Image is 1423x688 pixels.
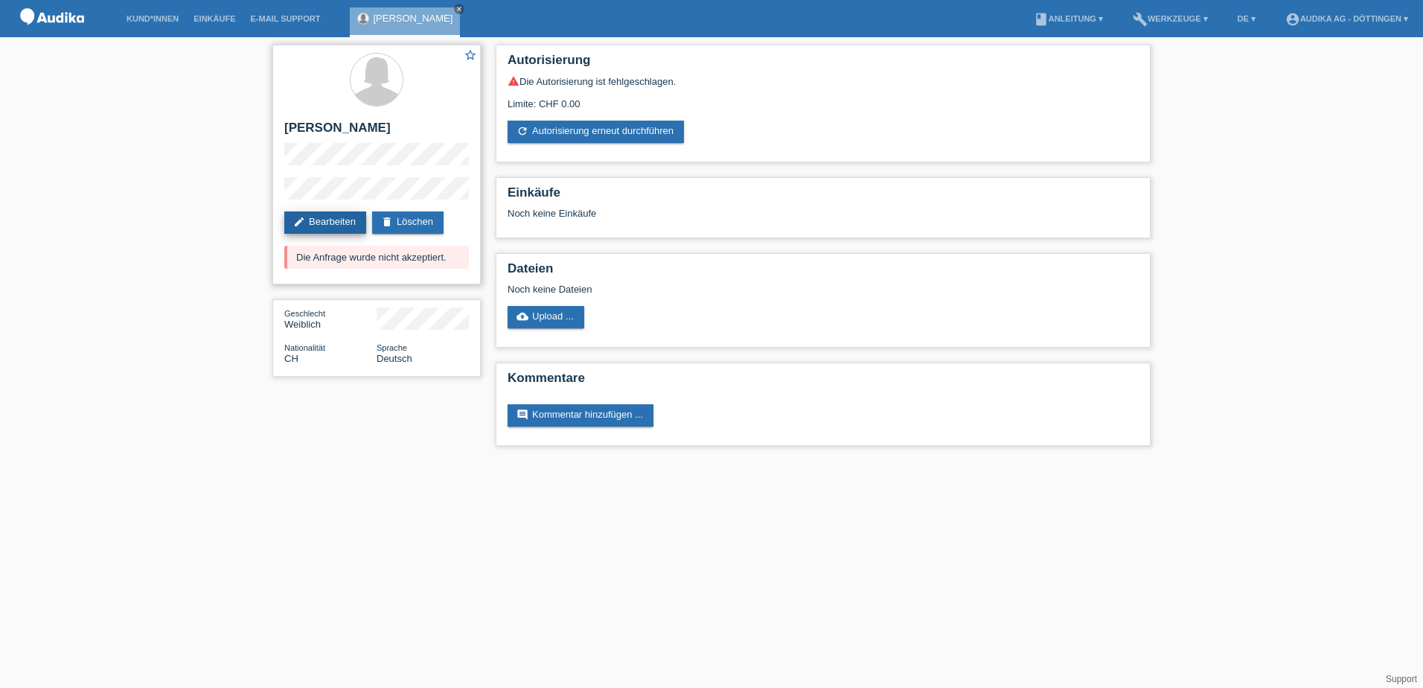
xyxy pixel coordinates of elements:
div: Weiblich [284,308,377,330]
a: close [454,4,464,14]
a: Support [1386,674,1417,684]
div: Noch keine Einkäufe [508,208,1139,230]
a: account_circleAudika AG - Döttingen ▾ [1278,14,1416,23]
a: deleteLöschen [372,211,444,234]
div: Noch keine Dateien [508,284,962,295]
a: DE ▾ [1230,14,1263,23]
a: buildWerkzeuge ▾ [1125,14,1215,23]
i: build [1133,12,1148,27]
a: cloud_uploadUpload ... [508,306,584,328]
i: edit [293,216,305,228]
a: commentKommentar hinzufügen ... [508,404,653,427]
i: star_border [464,48,477,62]
h2: Dateien [508,261,1139,284]
a: POS — MF Group [15,29,89,40]
h2: [PERSON_NAME] [284,121,469,143]
span: Schweiz [284,353,298,364]
a: bookAnleitung ▾ [1026,14,1110,23]
i: cloud_upload [517,310,528,322]
a: Kund*innen [119,14,186,23]
span: Nationalität [284,343,325,352]
a: editBearbeiten [284,211,366,234]
i: refresh [517,125,528,137]
i: close [455,5,463,13]
span: Deutsch [377,353,412,364]
a: E-Mail Support [243,14,328,23]
i: account_circle [1285,12,1300,27]
h2: Einkäufe [508,185,1139,208]
a: refreshAutorisierung erneut durchführen [508,121,684,143]
a: [PERSON_NAME] [373,13,453,24]
i: book [1034,12,1049,27]
span: Geschlecht [284,309,325,318]
i: delete [381,216,393,228]
h2: Autorisierung [508,53,1139,75]
a: star_border [464,48,477,64]
span: Sprache [377,343,407,352]
div: Die Autorisierung ist fehlgeschlagen. [508,75,1139,87]
i: comment [517,409,528,421]
div: Limite: CHF 0.00 [508,87,1139,109]
i: warning [508,75,519,87]
a: Einkäufe [186,14,243,23]
div: Die Anfrage wurde nicht akzeptiert. [284,246,469,269]
h2: Kommentare [508,371,1139,393]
